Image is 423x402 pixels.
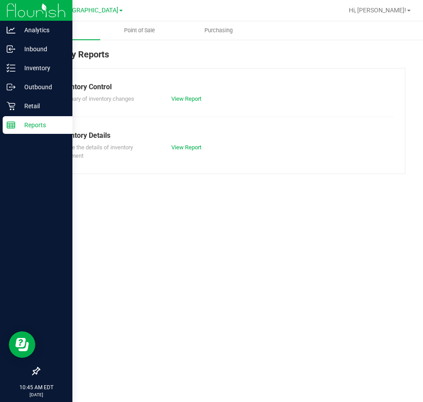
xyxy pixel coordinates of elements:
[15,44,68,54] p: Inbound
[7,83,15,91] inline-svg: Outbound
[15,120,68,130] p: Reports
[4,383,68,391] p: 10:45 AM EDT
[7,64,15,72] inline-svg: Inventory
[15,63,68,73] p: Inventory
[7,45,15,53] inline-svg: Inbound
[15,25,68,35] p: Analytics
[57,95,134,102] span: Summary of inventory changes
[9,331,35,358] iframe: Resource center
[15,101,68,111] p: Retail
[112,27,167,34] span: Point of Sale
[349,7,406,14] span: Hi, [PERSON_NAME]!
[193,27,245,34] span: Purchasing
[7,26,15,34] inline-svg: Analytics
[4,391,68,398] p: [DATE]
[100,21,179,40] a: Point of Sale
[7,121,15,129] inline-svg: Reports
[57,130,387,141] div: Inventory Details
[15,82,68,92] p: Outbound
[39,48,405,68] div: Inventory Reports
[57,144,133,159] span: Explore the details of inventory movement
[58,7,118,14] span: [GEOGRAPHIC_DATA]
[171,144,201,151] a: View Report
[57,82,387,92] div: Inventory Control
[179,21,258,40] a: Purchasing
[7,102,15,110] inline-svg: Retail
[171,95,201,102] a: View Report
